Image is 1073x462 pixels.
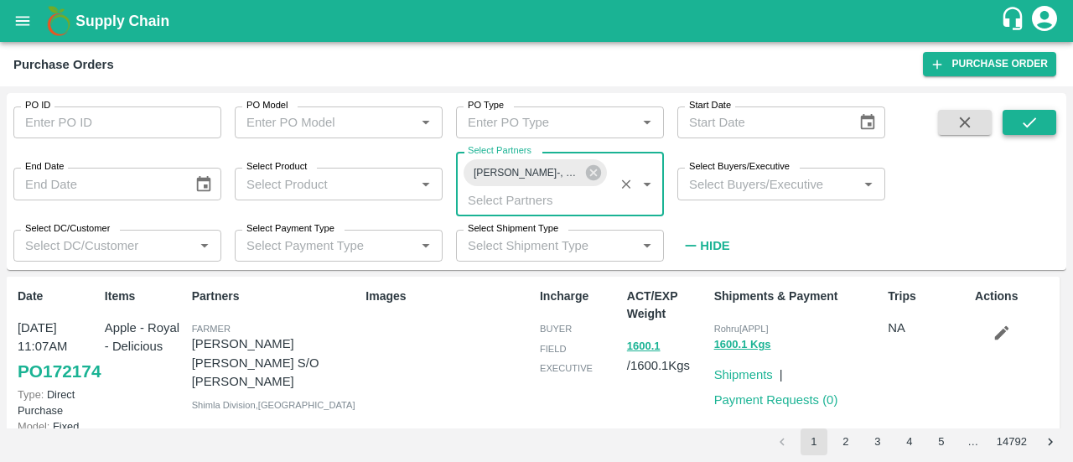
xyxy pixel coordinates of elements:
[714,324,769,334] span: Rohru[APPL]
[1000,6,1029,36] div: customer-support
[627,336,708,375] p: / 1600.1 Kgs
[13,54,114,75] div: Purchase Orders
[464,159,607,186] div: [PERSON_NAME]-, -9741611333
[801,428,827,455] button: page 1
[18,420,49,433] span: Model:
[714,288,882,305] p: Shipments & Payment
[888,319,968,337] p: NA
[468,222,558,236] label: Select Shipment Type
[636,112,658,133] button: Open
[677,106,845,138] input: Start Date
[468,99,504,112] label: PO Type
[461,112,631,133] input: Enter PO Type
[18,418,98,434] p: Fixed
[246,160,307,174] label: Select Product
[192,288,360,305] p: Partners
[852,106,884,138] button: Choose date
[42,4,75,38] img: logo
[714,335,771,355] button: 1600.1 Kgs
[240,112,410,133] input: Enter PO Model
[540,288,620,305] p: Incharge
[766,428,1066,455] nav: pagination navigation
[188,169,220,200] button: Choose date
[25,99,50,112] label: PO ID
[415,235,437,257] button: Open
[105,319,185,356] p: Apple - Royal - Delicious
[928,428,955,455] button: Go to page 5
[689,160,790,174] label: Select Buyers/Executive
[1029,3,1060,39] div: account of current user
[615,173,638,195] button: Clear
[3,2,42,40] button: open drawer
[415,174,437,195] button: Open
[365,288,533,305] p: Images
[888,288,968,305] p: Trips
[415,112,437,133] button: Open
[246,99,288,112] label: PO Model
[194,235,215,257] button: Open
[246,222,334,236] label: Select Payment Type
[714,393,838,407] a: Payment Requests (0)
[25,222,110,236] label: Select DC/Customer
[714,368,773,382] a: Shipments
[992,428,1032,455] button: Go to page 14792
[858,174,879,195] button: Open
[240,173,410,195] input: Select Product
[540,324,572,334] span: buyer
[627,288,708,323] p: ACT/EXP Weight
[960,434,987,450] div: …
[677,231,734,260] button: Hide
[461,235,609,257] input: Select Shipment Type
[13,106,221,138] input: Enter PO ID
[18,388,44,401] span: Type:
[192,400,355,410] span: Shimla Division , [GEOGRAPHIC_DATA]
[192,324,231,334] span: Farmer
[627,337,661,356] button: 1600.1
[773,359,783,384] div: |
[700,239,729,252] strong: Hide
[636,235,658,257] button: Open
[25,160,64,174] label: End Date
[461,189,609,210] input: Select Partners
[464,164,589,182] span: [PERSON_NAME]-, -9741611333
[75,9,1000,33] a: Supply Chain
[923,52,1056,76] a: Purchase Order
[18,387,98,418] p: Direct Purchase
[689,99,731,112] label: Start Date
[192,335,360,391] p: [PERSON_NAME] [PERSON_NAME] S/O [PERSON_NAME]
[540,344,593,372] span: field executive
[75,13,169,29] b: Supply Chain
[18,356,101,387] a: PO172174
[896,428,923,455] button: Go to page 4
[105,288,185,305] p: Items
[636,174,658,195] button: Open
[864,428,891,455] button: Go to page 3
[1037,428,1064,455] button: Go to next page
[682,173,853,195] input: Select Buyers/Executive
[468,144,531,158] label: Select Partners
[240,235,388,257] input: Select Payment Type
[13,168,181,200] input: End Date
[975,288,1055,305] p: Actions
[18,288,98,305] p: Date
[832,428,859,455] button: Go to page 2
[18,319,98,356] p: [DATE] 11:07AM
[18,235,189,257] input: Select DC/Customer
